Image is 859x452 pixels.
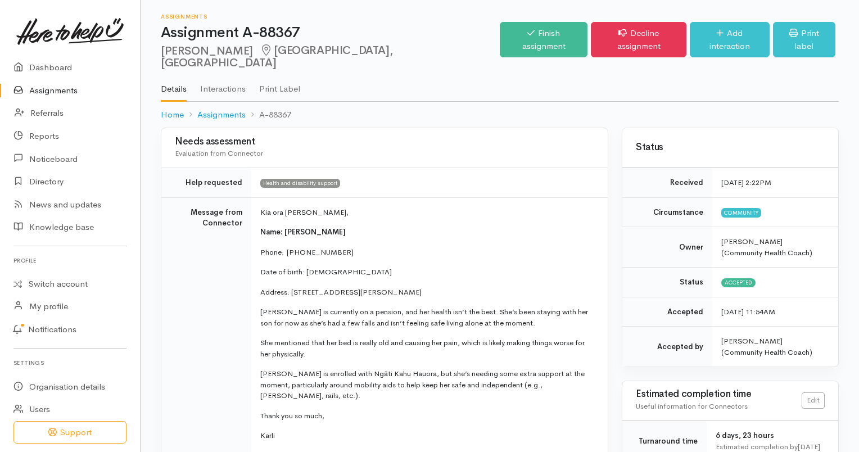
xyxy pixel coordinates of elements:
button: Support [13,421,126,444]
h3: Status [636,142,825,153]
h3: Needs assessment [175,137,594,147]
p: Thank you so much, [260,410,594,422]
span: Community [721,208,761,217]
p: Address: [STREET_ADDRESS][PERSON_NAME] [260,287,594,298]
time: [DATE] 2:22PM [721,178,771,187]
a: Interactions [200,69,246,101]
a: Home [161,109,184,121]
p: Date of birth: [DEMOGRAPHIC_DATA] [260,266,594,278]
td: Owner [622,227,712,268]
a: Assignments [197,109,246,121]
p: She mentioned that her bed is really old and causing her pain, which is likely making things wors... [260,337,594,359]
td: Accepted [622,297,712,327]
td: Help requested [161,168,251,198]
td: Received [622,168,712,198]
nav: breadcrumb [161,102,839,128]
a: Edit [802,392,825,409]
p: [PERSON_NAME] is currently on a pension, and her health isn’t the best. She’s been staying with h... [260,306,594,328]
span: [GEOGRAPHIC_DATA], [GEOGRAPHIC_DATA] [161,43,392,70]
p: Kia ora [PERSON_NAME], [260,207,594,218]
td: Status [622,268,712,297]
h6: Settings [13,355,126,370]
h1: Assignment A-88367 [161,25,500,41]
a: Finish assignment [500,22,588,57]
span: Name: [PERSON_NAME] [260,227,346,237]
td: Circumstance [622,197,712,227]
time: [DATE] [798,442,820,451]
span: Useful information for Connectors [636,401,748,411]
a: Print label [773,22,835,57]
h3: Estimated completion time [636,389,802,400]
h6: Profile [13,253,126,268]
a: Add interaction [690,22,770,57]
td: [PERSON_NAME] (Community Health Coach) [712,327,838,367]
time: [DATE] 11:54AM [721,307,775,317]
li: A-88367 [246,109,291,121]
h2: [PERSON_NAME] [161,44,500,70]
a: Print Label [259,69,300,101]
span: [PERSON_NAME] (Community Health Coach) [721,237,812,257]
p: [PERSON_NAME] is enrolled with Ngāti Kahu Hauora, but she’s needing some extra support at the mom... [260,368,594,401]
span: 6 days, 23 hours [716,431,774,440]
h6: Assignments [161,13,500,20]
a: Decline assignment [591,22,686,57]
span: Accepted [721,278,756,287]
p: Karli [260,430,594,441]
a: Details [161,69,187,102]
span: Health and disability support [260,179,340,188]
span: Evaluation from Connector [175,148,263,158]
td: Accepted by [622,327,712,367]
p: Phone: [PHONE_NUMBER] [260,247,594,258]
